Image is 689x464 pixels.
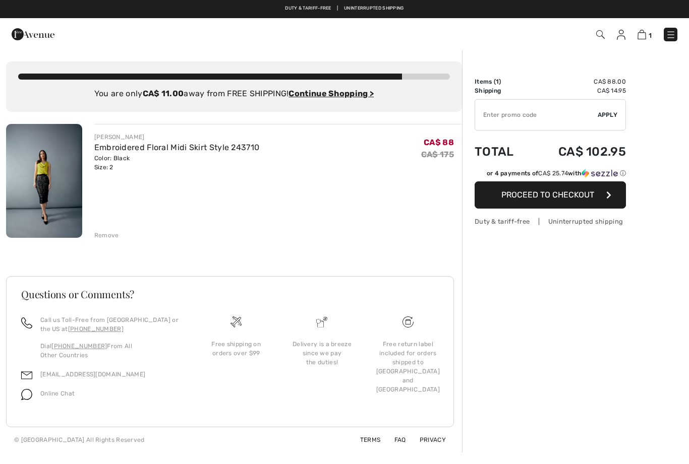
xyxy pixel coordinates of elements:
[21,389,32,400] img: chat
[582,169,618,178] img: Sezzle
[373,340,443,394] div: Free return label included for orders shipped to [GEOGRAPHIC_DATA] and [GEOGRAPHIC_DATA]
[408,436,446,443] a: Privacy
[424,138,454,147] span: CA$ 88
[403,316,414,327] img: Free shipping on orders over $99
[231,316,242,327] img: Free shipping on orders over $99
[638,30,646,39] img: Shopping Bag
[40,315,181,334] p: Call us Toll-Free from [GEOGRAPHIC_DATA] or the US at
[6,124,82,238] img: Embroidered Floral Midi Skirt Style 243710
[68,325,124,333] a: [PHONE_NUMBER]
[496,78,499,85] span: 1
[475,181,626,209] button: Proceed to Checkout
[201,340,271,358] div: Free shipping on orders over $99
[382,436,406,443] a: FAQ
[530,77,626,86] td: CA$ 88.00
[12,24,54,44] img: 1ère Avenue
[21,289,439,299] h3: Questions or Comments?
[530,86,626,95] td: CA$ 14.95
[475,86,530,95] td: Shipping
[21,317,32,328] img: call
[649,32,652,39] span: 1
[475,217,626,226] div: Duty & tariff-free | Uninterrupted shipping
[40,390,75,397] span: Online Chat
[538,170,568,177] span: CA$ 25.74
[14,435,145,444] div: © [GEOGRAPHIC_DATA] All Rights Reserved
[40,371,145,378] a: [EMAIL_ADDRESS][DOMAIN_NAME]
[348,436,381,443] a: Terms
[666,30,676,40] img: Menu
[287,340,357,367] div: Delivery is a breeze since we pay the duties!
[638,28,652,40] a: 1
[475,135,530,169] td: Total
[475,169,626,181] div: or 4 payments ofCA$ 25.74withSezzle Click to learn more about Sezzle
[143,89,184,98] strong: CA$ 11.00
[94,231,119,240] div: Remove
[598,110,618,119] span: Apply
[94,143,260,152] a: Embroidered Floral Midi Skirt Style 243710
[475,77,530,86] td: Items ( )
[596,30,605,39] img: Search
[487,169,626,178] div: or 4 payments of with
[94,154,260,172] div: Color: Black Size: 2
[289,89,374,98] a: Continue Shopping >
[18,88,450,100] div: You are only away from FREE SHIPPING!
[12,29,54,38] a: 1ère Avenue
[94,132,260,142] div: [PERSON_NAME]
[501,190,594,200] span: Proceed to Checkout
[617,30,625,40] img: My Info
[40,342,181,360] p: Dial From All Other Countries
[421,150,454,159] s: CA$ 175
[51,343,107,350] a: [PHONE_NUMBER]
[475,100,598,130] input: Promo code
[530,135,626,169] td: CA$ 102.95
[316,316,327,327] img: Delivery is a breeze since we pay the duties!
[21,370,32,381] img: email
